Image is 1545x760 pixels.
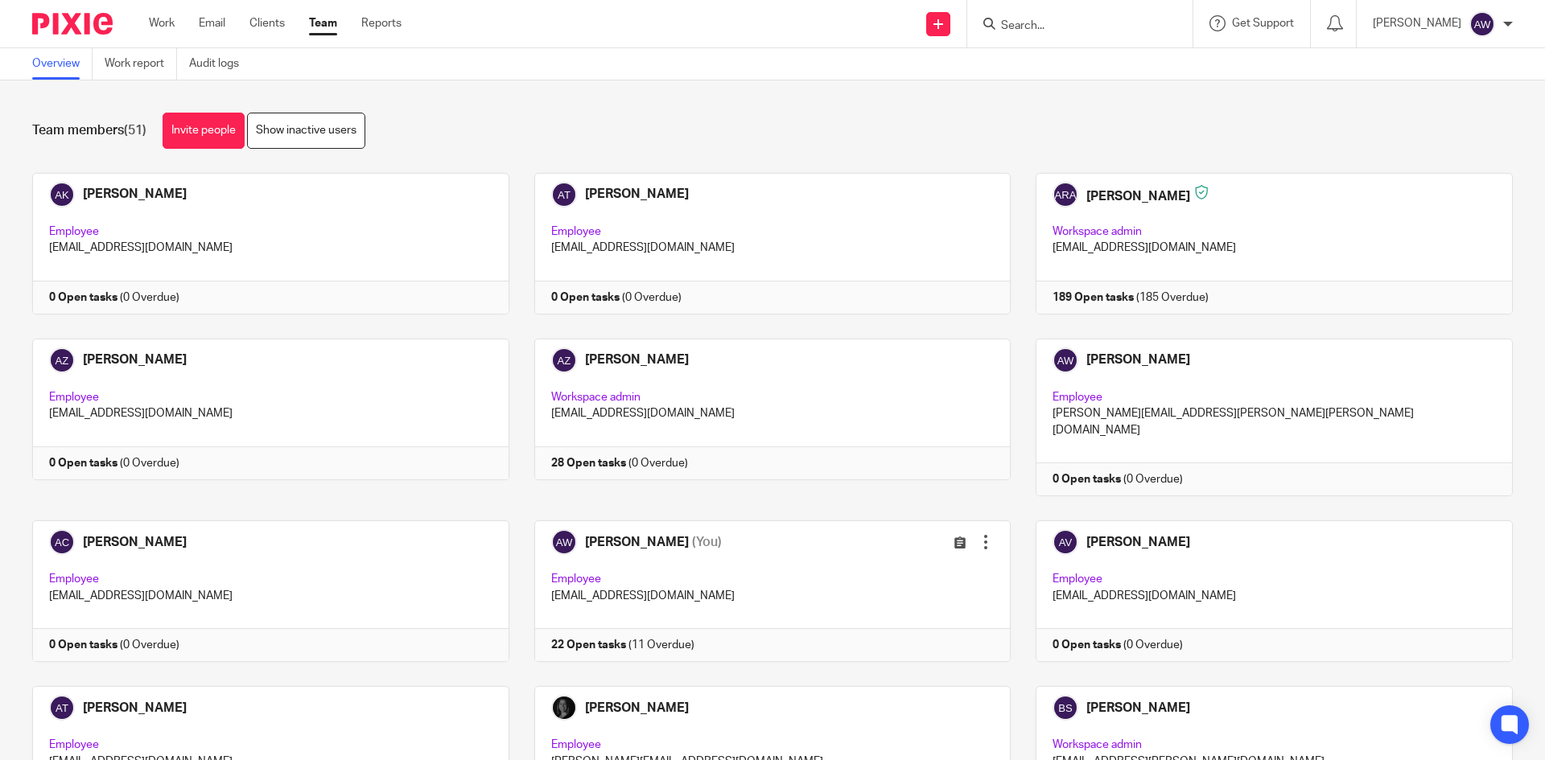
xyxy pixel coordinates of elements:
a: Audit logs [189,48,251,80]
h1: Team members [32,122,146,139]
a: Invite people [163,113,245,149]
a: Show inactive users [247,113,365,149]
span: Get Support [1232,18,1294,29]
a: Overview [32,48,93,80]
a: Email [199,15,225,31]
a: Clients [249,15,285,31]
img: svg%3E [1469,11,1495,37]
span: (51) [124,124,146,137]
a: Work report [105,48,177,80]
input: Search [999,19,1144,34]
a: Work [149,15,175,31]
a: Reports [361,15,402,31]
img: Pixie [32,13,113,35]
p: [PERSON_NAME] [1373,15,1461,31]
a: Team [309,15,337,31]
